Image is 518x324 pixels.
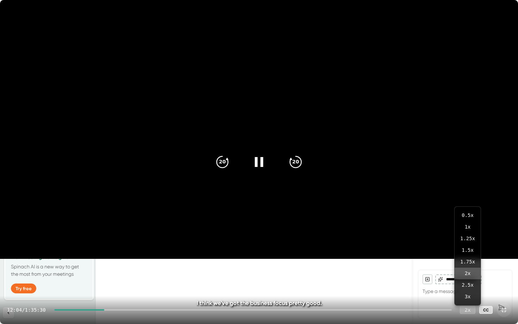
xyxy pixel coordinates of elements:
li: 1.75 x [455,256,481,268]
li: 1 x [455,221,481,233]
li: 3 x [455,291,481,303]
li: 1.25 x [455,233,481,244]
li: 1.5 x [455,244,481,256]
li: 2.5 x [455,279,481,291]
li: 0.5 x [455,210,481,221]
li: 2 x [455,268,481,279]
